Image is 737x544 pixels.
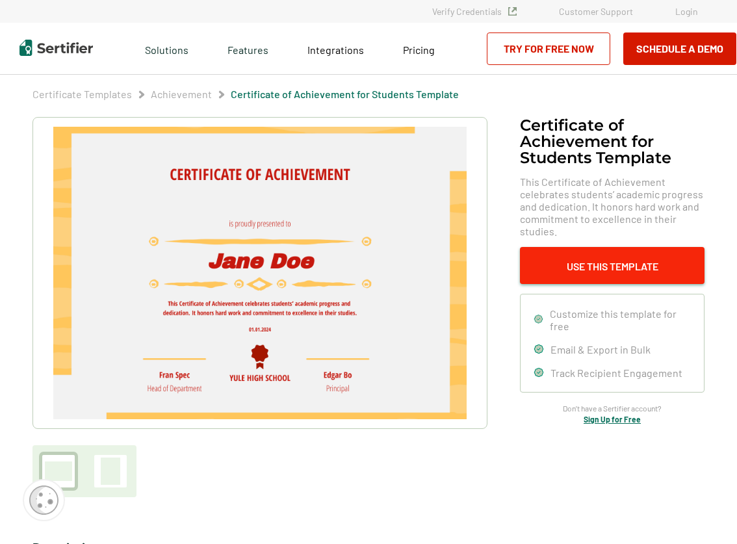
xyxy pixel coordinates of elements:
[403,44,435,56] span: Pricing
[19,40,93,56] img: Sertifier | Digital Credentialing Platform
[403,40,435,57] a: Pricing
[520,175,705,237] span: This Certificate of Achievement celebrates students’ academic progress and dedication. It honors ...
[227,40,268,57] span: Features
[550,307,691,332] span: Customize this template for free
[53,127,467,419] img: Certificate of Achievement for Students Template
[550,343,651,356] span: Email & Export in Bulk
[672,482,737,544] iframe: Chat Widget
[32,88,132,100] a: Certificate Templates
[623,32,736,65] button: Schedule a Demo
[32,88,459,101] div: Breadcrumb
[151,88,212,100] a: Achievement
[508,7,517,16] img: Verified
[584,415,641,424] a: Sign Up for Free
[307,40,364,57] a: Integrations
[487,32,610,65] a: Try for Free Now
[520,247,705,284] button: Use This Template
[520,117,705,166] h1: Certificate of Achievement for Students Template
[307,44,364,56] span: Integrations
[231,88,459,100] a: Certificate of Achievement for Students Template
[563,402,662,415] span: Don’t have a Sertifier account?
[29,486,58,515] img: Cookie Popup Icon
[145,40,188,57] span: Solutions
[151,88,212,101] span: Achievement
[675,6,698,17] a: Login
[559,6,633,17] a: Customer Support
[32,88,132,101] span: Certificate Templates
[550,367,682,379] span: Track Recipient Engagement
[432,6,517,17] a: Verify Credentials
[231,88,459,101] span: Certificate of Achievement for Students Template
